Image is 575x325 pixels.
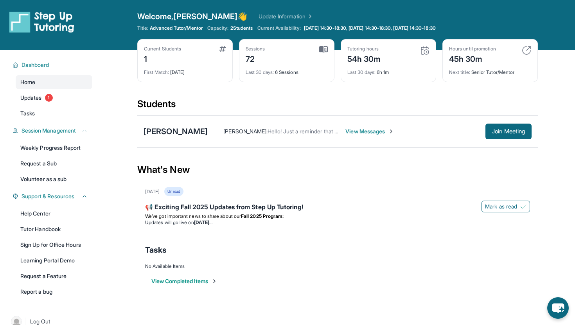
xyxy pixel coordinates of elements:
[246,52,265,65] div: 72
[18,127,88,135] button: Session Management
[20,110,35,117] span: Tasks
[194,219,212,225] strong: [DATE]
[347,46,381,52] div: Tutoring hours
[16,91,92,105] a: Updates1
[16,206,92,221] a: Help Center
[16,253,92,268] a: Learning Portal Demo
[268,128,416,135] span: Hello! Just a reminder that our session is [DATE] at 5:00PM!
[137,25,148,31] span: Title:
[482,201,530,212] button: Mark as read
[16,75,92,89] a: Home
[302,25,437,31] a: [DATE] 14:30-18:30, [DATE] 14:30-18:30, [DATE] 14:30-18:30
[16,172,92,186] a: Volunteer as a sub
[259,13,313,20] a: Update Information
[449,52,496,65] div: 45h 30m
[420,46,429,55] img: card
[246,69,274,75] span: Last 30 days :
[219,46,226,52] img: card
[485,203,517,210] span: Mark as read
[45,94,53,102] span: 1
[492,129,525,134] span: Join Meeting
[16,269,92,283] a: Request a Feature
[145,213,241,219] span: We’ve got important news to share about our
[16,238,92,252] a: Sign Up for Office Hours
[388,128,394,135] img: Chevron-Right
[22,192,74,200] span: Support & Resources
[449,46,496,52] div: Hours until promotion
[16,222,92,236] a: Tutor Handbook
[449,69,470,75] span: Next title :
[144,126,208,137] div: [PERSON_NAME]
[347,69,376,75] span: Last 30 days :
[145,263,530,269] div: No Available Items
[9,11,74,33] img: logo
[347,65,429,75] div: 6h 1m
[16,141,92,155] a: Weekly Progress Report
[345,127,394,135] span: View Messages
[22,61,49,69] span: Dashboard
[18,192,88,200] button: Support & Resources
[246,65,328,75] div: 6 Sessions
[16,285,92,299] a: Report a bug
[144,52,181,65] div: 1
[485,124,532,139] button: Join Meeting
[449,65,531,75] div: Senior Tutor/Mentor
[18,61,88,69] button: Dashboard
[246,46,265,52] div: Sessions
[522,46,531,55] img: card
[150,25,202,31] span: Advanced Tutor/Mentor
[257,25,300,31] span: Current Availability:
[520,203,526,210] img: Mark as read
[347,52,381,65] div: 54h 30m
[20,78,35,86] span: Home
[151,277,217,285] button: View Completed Items
[145,202,530,213] div: 📢 Exciting Fall 2025 Updates from Step Up Tutoring!
[144,65,226,75] div: [DATE]
[145,189,160,195] div: [DATE]
[137,98,538,115] div: Students
[319,46,328,53] img: card
[137,153,538,187] div: What's New
[16,156,92,171] a: Request a Sub
[230,25,253,31] span: 2 Students
[304,25,436,31] span: [DATE] 14:30-18:30, [DATE] 14:30-18:30, [DATE] 14:30-18:30
[164,187,183,196] div: Unread
[207,25,229,31] span: Capacity:
[137,11,248,22] span: Welcome, [PERSON_NAME] 👋
[144,69,169,75] span: First Match :
[145,219,530,226] li: Updates will go live on
[20,94,42,102] span: Updates
[241,213,284,219] strong: Fall 2025 Program:
[223,128,268,135] span: [PERSON_NAME] :
[305,13,313,20] img: Chevron Right
[16,106,92,120] a: Tasks
[144,46,181,52] div: Current Students
[547,297,569,319] button: chat-button
[145,244,167,255] span: Tasks
[22,127,76,135] span: Session Management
